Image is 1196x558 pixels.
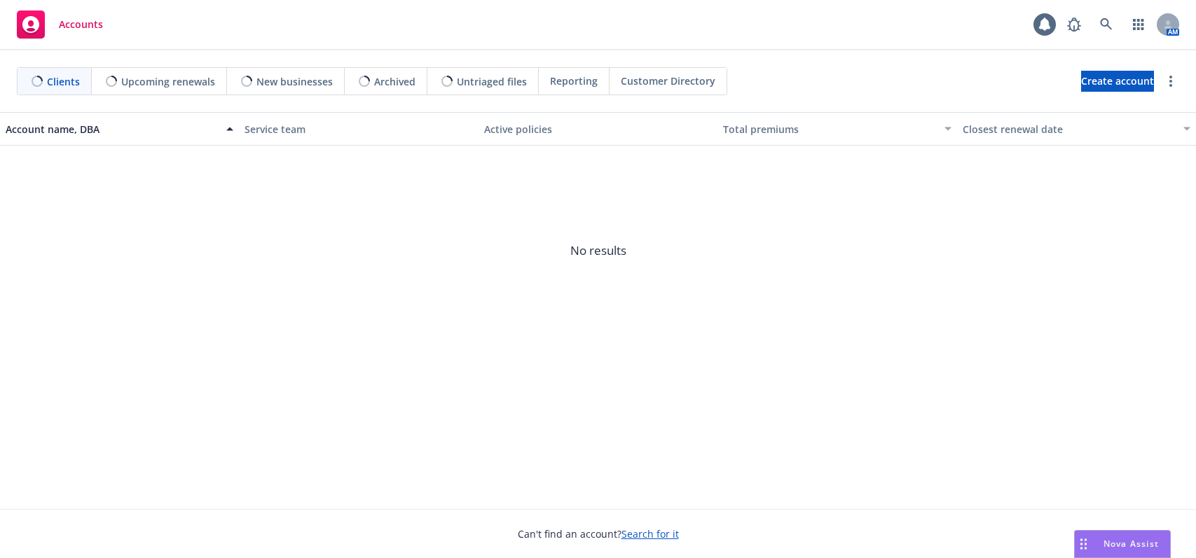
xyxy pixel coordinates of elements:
span: Can't find an account? [518,526,679,541]
span: Accounts [59,19,103,30]
div: Closest renewal date [963,122,1175,137]
a: Search [1092,11,1120,39]
span: Nova Assist [1104,538,1159,550]
div: Service team [245,122,472,137]
span: Create account [1081,68,1154,95]
a: more [1162,73,1179,90]
a: Switch app [1125,11,1153,39]
button: Service team [239,112,478,146]
span: Upcoming renewals [121,74,215,89]
span: Archived [374,74,415,89]
div: Active policies [484,122,712,137]
button: Nova Assist [1074,530,1171,558]
a: Report a Bug [1060,11,1088,39]
button: Active policies [479,112,717,146]
div: Drag to move [1075,531,1092,557]
div: Account name, DBA [6,122,218,137]
a: Accounts [11,5,109,44]
button: Closest renewal date [957,112,1196,146]
button: Total premiums [717,112,956,146]
span: Untriaged files [457,74,527,89]
span: Clients [47,74,80,89]
a: Search for it [621,527,679,540]
span: New businesses [256,74,333,89]
span: Customer Directory [621,74,715,88]
a: Create account [1081,71,1154,92]
span: Reporting [550,74,598,88]
div: Total premiums [723,122,935,137]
